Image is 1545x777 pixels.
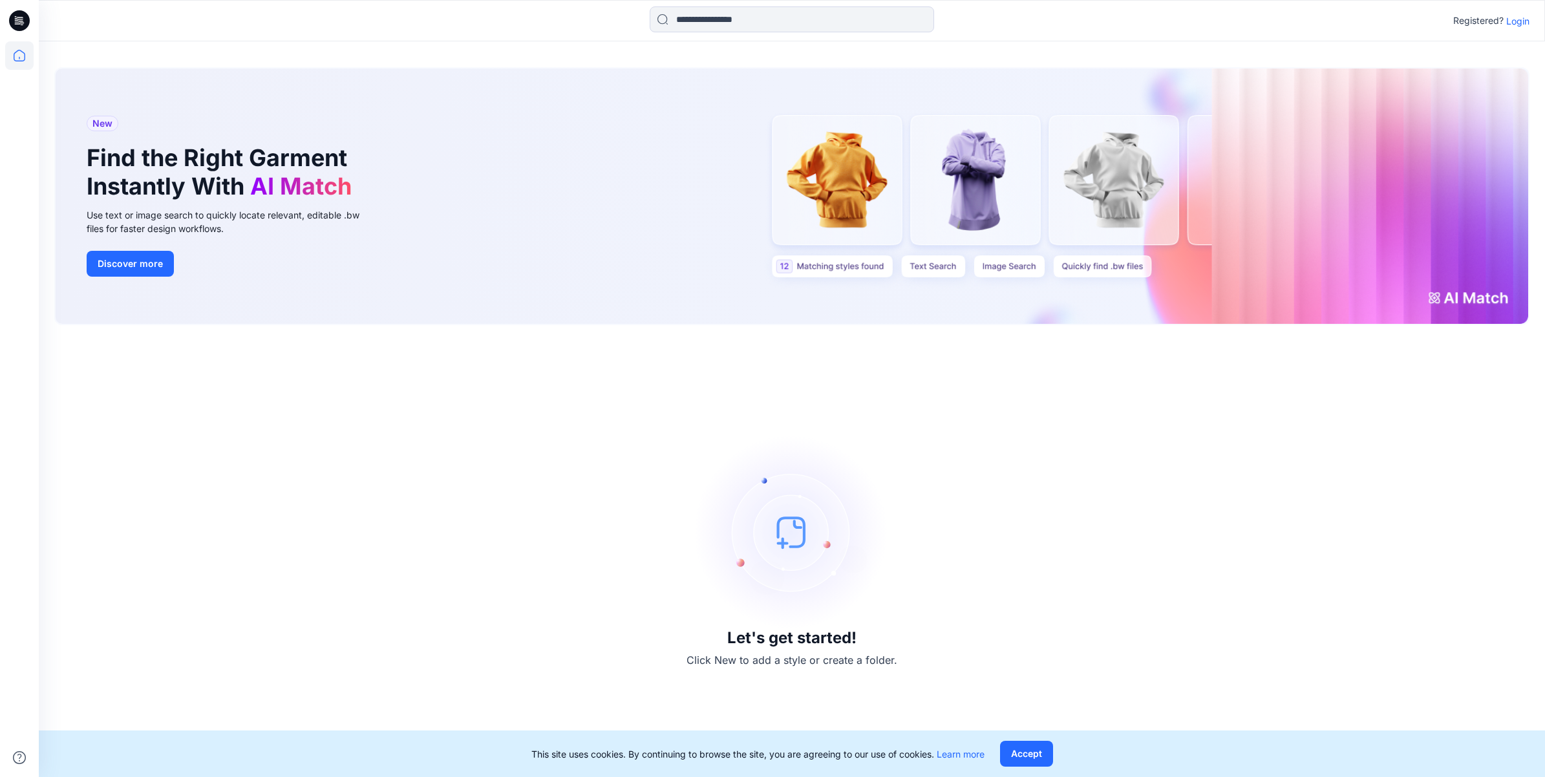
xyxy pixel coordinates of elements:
[250,172,352,200] span: AI Match
[687,652,897,668] p: Click New to add a style or create a folder.
[727,629,857,647] h3: Let's get started!
[695,435,889,629] img: empty-state-image.svg
[92,116,112,131] span: New
[1000,741,1053,767] button: Accept
[531,747,985,761] p: This site uses cookies. By continuing to browse the site, you are agreeing to our use of cookies.
[937,749,985,760] a: Learn more
[1453,13,1504,28] p: Registered?
[87,208,378,235] div: Use text or image search to quickly locate relevant, editable .bw files for faster design workflows.
[1506,14,1529,28] p: Login
[87,251,174,277] button: Discover more
[87,144,358,200] h1: Find the Right Garment Instantly With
